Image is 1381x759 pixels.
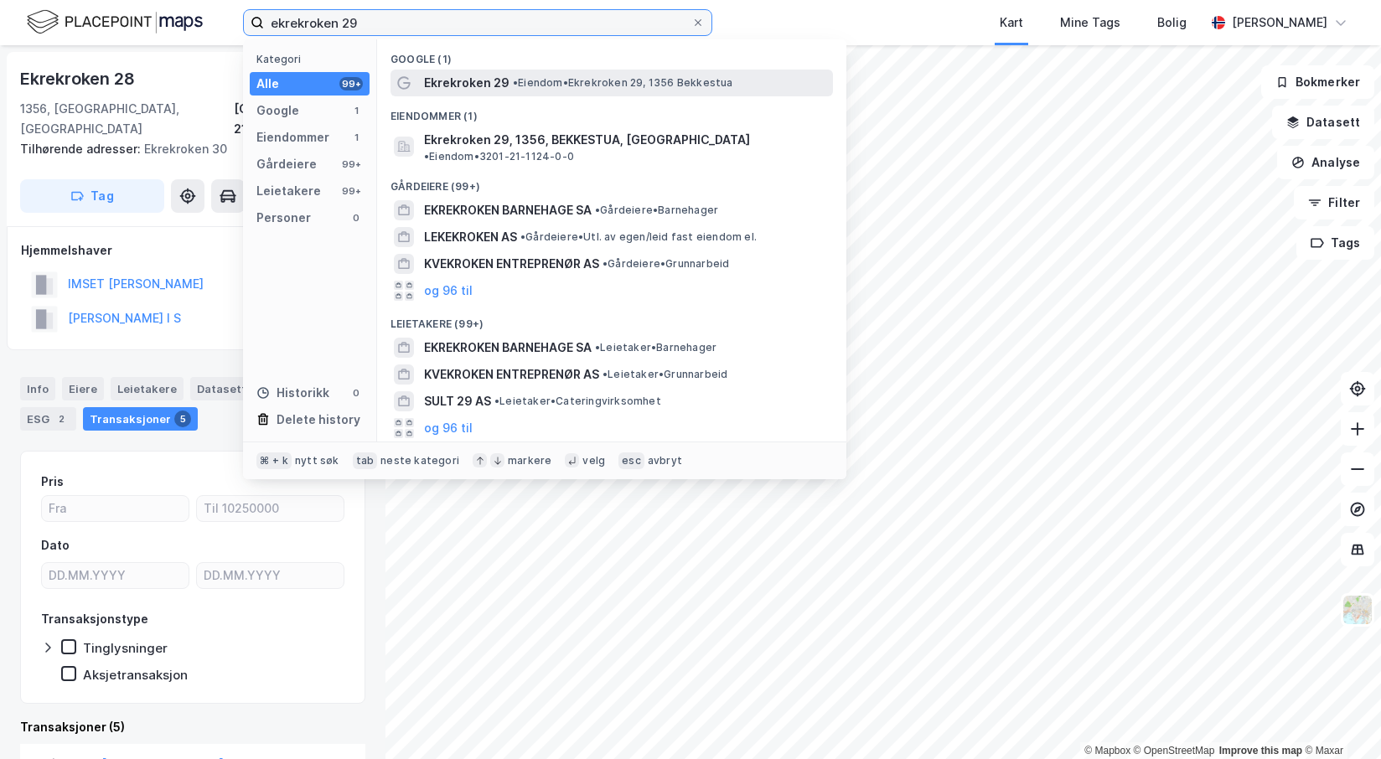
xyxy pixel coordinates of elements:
div: Transaksjoner [83,407,198,431]
div: neste kategori [380,454,459,467]
button: Filter [1294,186,1374,219]
span: Ekrekroken 29 [424,73,509,93]
div: Bolig [1157,13,1187,33]
div: velg [582,454,605,467]
div: Kategori [256,53,370,65]
span: Gårdeiere • Barnehager [595,204,718,217]
span: • [424,150,429,163]
button: og 96 til [424,418,473,438]
div: Mine Tags [1060,13,1120,33]
div: Google [256,101,299,121]
button: Datasett [1272,106,1374,139]
input: Til 10250000 [197,496,344,521]
div: [GEOGRAPHIC_DATA], 21/1104 [234,99,365,139]
div: 0 [349,386,363,400]
div: Delete history [277,410,360,430]
div: 2 [53,410,70,427]
span: Leietaker • Grunnarbeid [603,368,727,381]
button: og 96 til [424,281,473,301]
span: EKREKROKEN BARNEHAGE SA [424,338,592,358]
span: Eiendom • Ekrekroken 29, 1356 Bekkestua [513,76,733,90]
div: Ekrekroken 30 [20,139,352,159]
div: Pris [41,472,64,492]
input: DD.MM.YYYY [197,563,344,588]
div: Tinglysninger [83,640,168,656]
img: Z [1342,594,1373,626]
span: • [520,230,525,243]
div: avbryt [648,454,682,467]
div: Historikk [256,383,329,403]
div: Kontrollprogram for chat [1297,679,1381,759]
div: Transaksjoner (5) [20,717,365,737]
input: Søk på adresse, matrikkel, gårdeiere, leietakere eller personer [264,10,691,35]
a: Mapbox [1084,745,1130,756]
div: tab [353,452,378,469]
div: Google (1) [377,39,846,70]
span: Tilhørende adresser: [20,142,144,156]
div: 99+ [339,77,363,90]
div: Aksjetransaksjon [83,667,188,683]
span: KVEKROKEN ENTREPRENØR AS [424,254,599,274]
div: Hjemmelshaver [21,240,365,261]
div: Eiendommer (1) [377,96,846,126]
div: markere [508,454,551,467]
div: Gårdeiere [256,154,317,174]
span: • [494,395,499,407]
input: Fra [42,496,189,521]
div: ⌘ + k [256,452,292,469]
div: Personer [256,208,311,228]
iframe: Chat Widget [1297,679,1381,759]
span: LEKEKROKEN AS [424,227,517,247]
div: esc [618,452,644,469]
div: Eiere [62,377,104,400]
div: Transaksjonstype [41,609,148,629]
div: 1 [349,104,363,117]
span: • [595,341,600,354]
div: 1356, [GEOGRAPHIC_DATA], [GEOGRAPHIC_DATA] [20,99,234,139]
span: • [603,368,608,380]
span: • [595,204,600,216]
div: Kart [1000,13,1023,33]
div: Leietakere [256,181,321,201]
span: EKREKROKEN BARNEHAGE SA [424,200,592,220]
div: ESG [20,407,76,431]
div: Eiendommer [256,127,329,147]
div: Ekrekroken 28 [20,65,137,92]
div: 1 [349,131,363,144]
div: 99+ [339,157,363,171]
span: Eiendom • 3201-21-1124-0-0 [424,150,574,163]
div: Alle [256,74,279,94]
img: logo.f888ab2527a4732fd821a326f86c7f29.svg [27,8,203,37]
div: Info [20,377,55,400]
div: Dato [41,535,70,555]
span: SULT 29 AS [424,391,491,411]
span: • [603,257,608,270]
a: Improve this map [1219,745,1302,756]
div: nytt søk [295,454,339,467]
button: Tags [1296,226,1374,260]
div: Leietakere (99+) [377,304,846,334]
input: DD.MM.YYYY [42,563,189,588]
a: OpenStreetMap [1134,745,1215,756]
span: Leietaker • Barnehager [595,341,716,354]
div: Datasett [190,377,253,400]
button: Analyse [1277,146,1374,179]
span: • [513,76,518,89]
div: 0 [349,211,363,225]
button: Tag [20,179,164,213]
div: Gårdeiere (99+) [377,167,846,197]
span: KVEKROKEN ENTREPRENØR AS [424,364,599,385]
span: Ekrekroken 29, 1356, BEKKESTUA, [GEOGRAPHIC_DATA] [424,130,750,150]
span: Leietaker • Cateringvirksomhet [494,395,661,408]
span: Gårdeiere • Utl. av egen/leid fast eiendom el. [520,230,757,244]
div: [PERSON_NAME] [1232,13,1327,33]
button: Bokmerker [1261,65,1374,99]
div: 99+ [339,184,363,198]
span: Gårdeiere • Grunnarbeid [603,257,729,271]
div: 5 [174,410,191,427]
div: Leietakere [111,377,184,400]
